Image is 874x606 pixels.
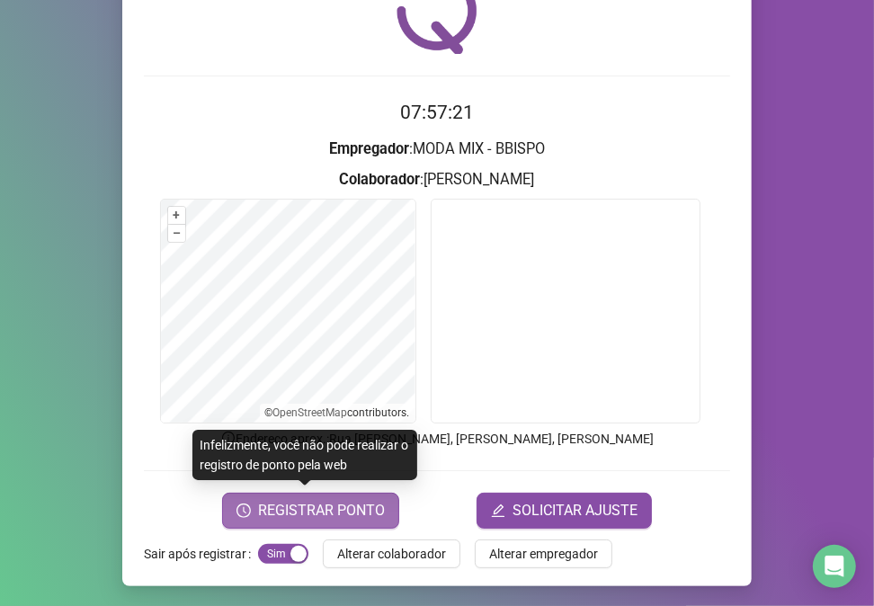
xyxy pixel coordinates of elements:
[340,171,421,188] strong: Colaborador
[337,544,446,564] span: Alterar colaborador
[265,406,410,419] li: © contributors.
[144,539,258,568] label: Sair após registrar
[329,140,409,157] strong: Empregador
[258,500,385,521] span: REGISTRAR PONTO
[813,545,856,588] div: Open Intercom Messenger
[489,544,598,564] span: Alterar empregador
[491,504,505,518] span: edit
[400,102,474,123] time: 07:57:21
[192,430,417,480] div: Infelizmente, você não pode realizar o registro de ponto pela web
[222,493,399,529] button: REGISTRAR PONTO
[273,406,348,419] a: OpenStreetMap
[168,225,185,242] button: –
[144,168,730,192] h3: : [PERSON_NAME]
[323,539,460,568] button: Alterar colaborador
[513,500,638,521] span: SOLICITAR AJUSTE
[475,539,612,568] button: Alterar empregador
[168,207,185,224] button: +
[236,504,251,518] span: clock-circle
[144,138,730,161] h3: : MODA MIX - BBISPO
[144,429,730,449] p: Endereço aprox. : Rua [PERSON_NAME], [PERSON_NAME], [PERSON_NAME]
[477,493,652,529] button: editSOLICITAR AJUSTE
